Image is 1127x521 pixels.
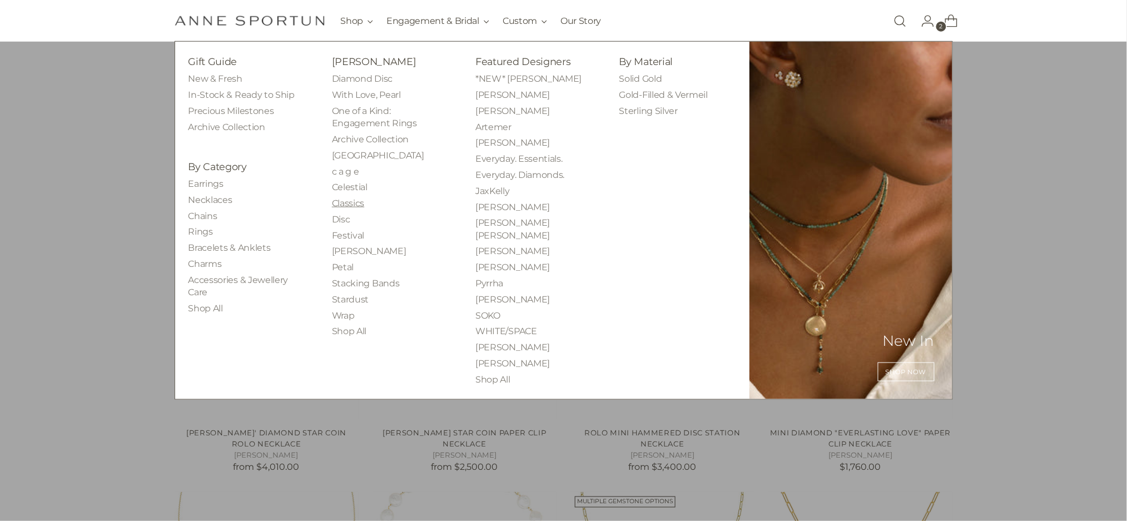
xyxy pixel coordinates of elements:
[936,22,946,32] span: 2
[889,10,911,32] a: Open search modal
[386,9,489,33] button: Engagement & Bridal
[560,9,601,33] a: Our Story
[175,16,325,26] a: Anne Sportun Fine Jewellery
[936,10,958,32] a: Open cart modal
[341,9,374,33] button: Shop
[912,10,935,32] a: Go to the account page
[503,9,547,33] button: Custom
